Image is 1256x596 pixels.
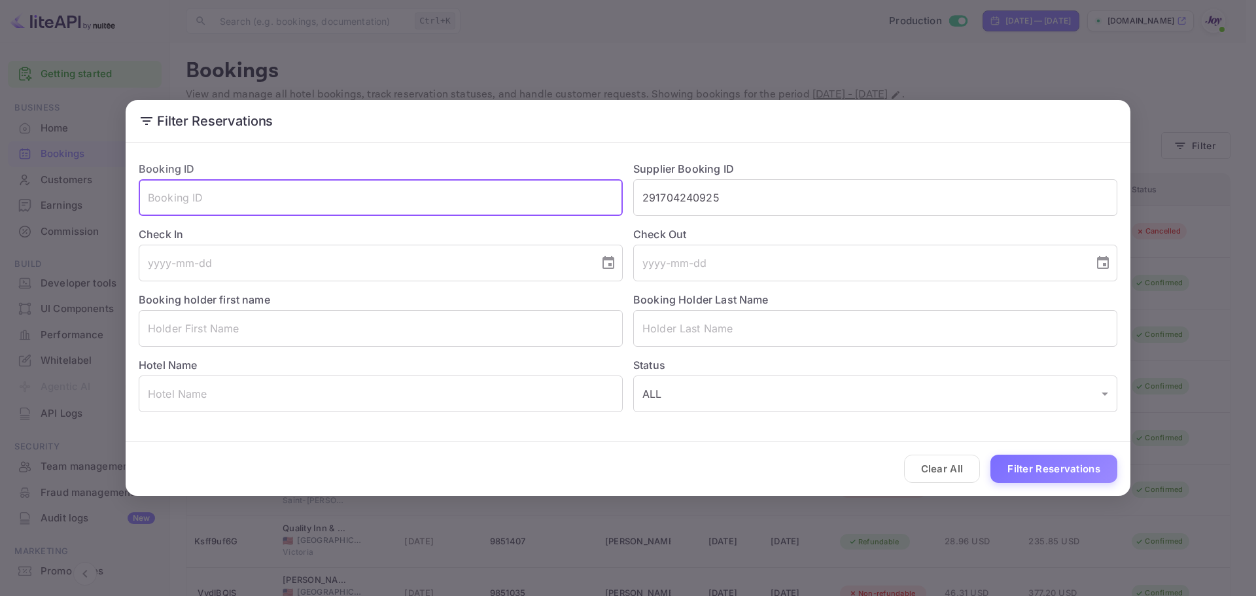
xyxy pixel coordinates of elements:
label: Supplier Booking ID [633,162,734,175]
input: yyyy-mm-dd [633,245,1085,281]
input: Hotel Name [139,376,623,412]
label: Hotel Name [139,359,198,372]
label: Check In [139,226,623,242]
button: Clear All [904,455,981,483]
input: yyyy-mm-dd [139,245,590,281]
label: Booking ID [139,162,195,175]
label: Check Out [633,226,1117,242]
button: Filter Reservations [990,455,1117,483]
div: ALL [633,376,1117,412]
button: Choose date [595,250,621,276]
input: Supplier Booking ID [633,179,1117,216]
input: Holder First Name [139,310,623,347]
h2: Filter Reservations [126,100,1130,142]
button: Choose date [1090,250,1116,276]
label: Booking holder first name [139,293,270,306]
input: Holder Last Name [633,310,1117,347]
label: Booking Holder Last Name [633,293,769,306]
input: Booking ID [139,179,623,216]
label: Status [633,357,1117,373]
